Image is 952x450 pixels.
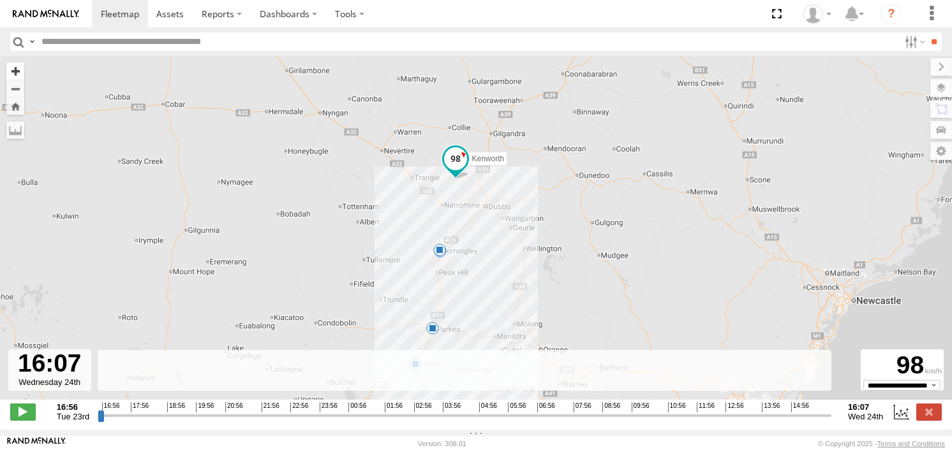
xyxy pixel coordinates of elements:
[900,33,927,51] label: Search Filter Options
[10,403,36,420] label: Play/Stop
[848,402,883,412] strong: 16:07
[225,402,243,412] span: 20:56
[320,402,338,412] span: 23:56
[632,402,650,412] span: 09:56
[799,4,836,24] div: Jordon cope
[418,440,466,447] div: Version: 308.01
[6,80,24,98] button: Zoom out
[196,402,214,412] span: 19:56
[27,33,37,51] label: Search Query
[7,437,66,450] a: Visit our Website
[602,402,620,412] span: 08:56
[262,402,279,412] span: 21:56
[697,402,715,412] span: 11:56
[443,402,461,412] span: 03:56
[574,402,591,412] span: 07:56
[385,402,403,412] span: 01:56
[167,402,185,412] span: 18:56
[57,402,89,412] strong: 16:56
[930,142,952,160] label: Map Settings
[916,403,942,420] label: Close
[6,121,24,139] label: Measure
[881,4,902,24] i: ?
[131,402,149,412] span: 17:56
[848,412,883,421] span: Wed 24th Sep 2025
[290,402,308,412] span: 22:56
[414,402,432,412] span: 02:56
[479,402,497,412] span: 04:56
[508,402,526,412] span: 05:56
[863,351,942,380] div: 98
[6,62,24,80] button: Zoom in
[348,402,366,412] span: 00:56
[791,402,809,412] span: 14:56
[13,10,79,18] img: rand-logo.svg
[537,402,555,412] span: 06:56
[102,402,120,412] span: 16:56
[57,412,89,421] span: Tue 23rd Sep 2025
[472,154,505,163] span: Kenworth
[725,402,743,412] span: 12:56
[762,402,780,412] span: 13:56
[668,402,686,412] span: 10:56
[818,440,945,447] div: © Copyright 2025 -
[877,440,945,447] a: Terms and Conditions
[6,98,24,115] button: Zoom Home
